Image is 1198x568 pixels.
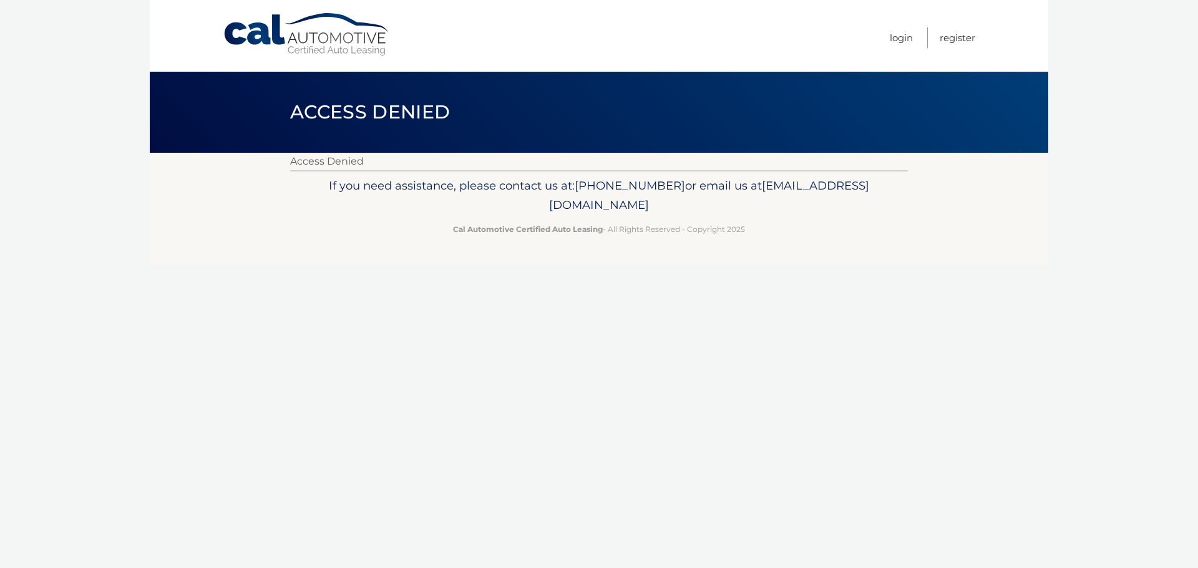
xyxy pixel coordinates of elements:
a: Login [890,27,913,48]
span: Access Denied [290,100,450,123]
strong: Cal Automotive Certified Auto Leasing [453,224,603,234]
p: If you need assistance, please contact us at: or email us at [298,176,900,216]
span: [PHONE_NUMBER] [575,178,685,193]
p: Access Denied [290,153,908,170]
a: Register [940,27,975,48]
p: - All Rights Reserved - Copyright 2025 [298,223,900,236]
a: Cal Automotive [223,12,391,57]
